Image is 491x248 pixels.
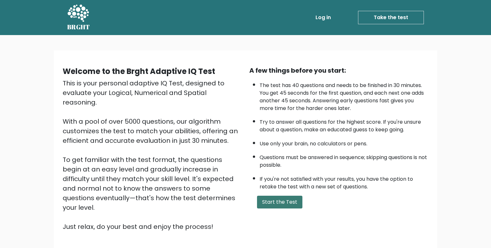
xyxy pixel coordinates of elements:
[67,23,90,31] h5: BRGHT
[313,11,333,24] a: Log in
[260,78,428,112] li: The test has 40 questions and needs to be finished in 30 minutes. You get 45 seconds for the firs...
[67,3,90,33] a: BRGHT
[63,78,242,231] div: This is your personal adaptive IQ Test, designed to evaluate your Logical, Numerical and Spatial ...
[249,66,428,75] div: A few things before you start:
[260,150,428,169] li: Questions must be answered in sequence; skipping questions is not possible.
[260,115,428,134] li: Try to answer all questions for the highest score. If you're unsure about a question, make an edu...
[260,137,428,148] li: Use only your brain, no calculators or pens.
[257,196,302,208] button: Start the Test
[358,11,424,24] a: Take the test
[63,66,215,77] b: Welcome to the Brght Adaptive IQ Test
[260,172,428,191] li: If you're not satisfied with your results, you have the option to retake the test with a new set ...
